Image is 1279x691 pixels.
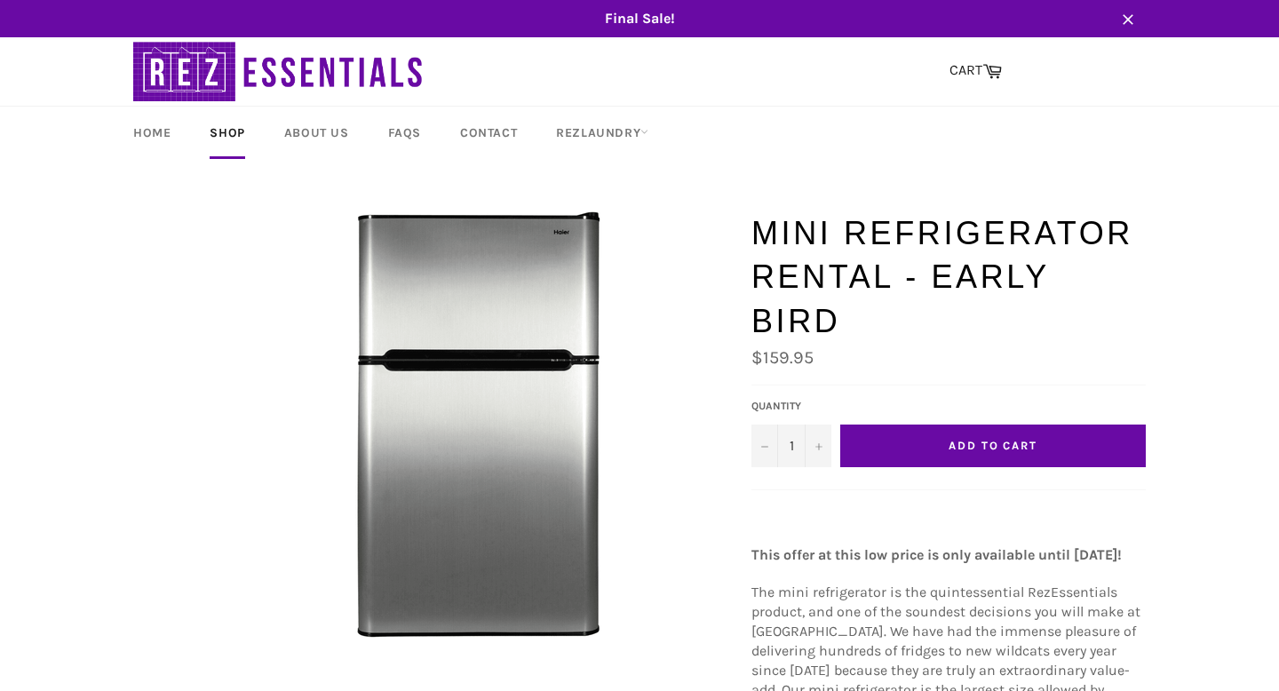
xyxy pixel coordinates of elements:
h1: Mini Refrigerator Rental - Early Bird [751,211,1146,344]
span: $159.95 [751,347,814,368]
a: Shop [192,107,262,159]
button: Increase quantity [805,425,831,467]
a: RezLaundry [538,107,666,159]
img: Mini Refrigerator Rental - Early Bird [266,211,692,638]
a: Home [115,107,188,159]
label: Quantity [751,399,831,414]
img: RezEssentials [133,37,426,106]
a: Contact [442,107,535,159]
span: Final Sale! [115,9,1164,28]
a: FAQs [370,107,439,159]
button: Add to Cart [840,425,1146,467]
a: About Us [266,107,367,159]
a: CART [941,52,1011,90]
strong: This offer at this low price is only available until [DATE]! [751,546,1122,563]
button: Decrease quantity [751,425,778,467]
span: Add to Cart [949,439,1037,452]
